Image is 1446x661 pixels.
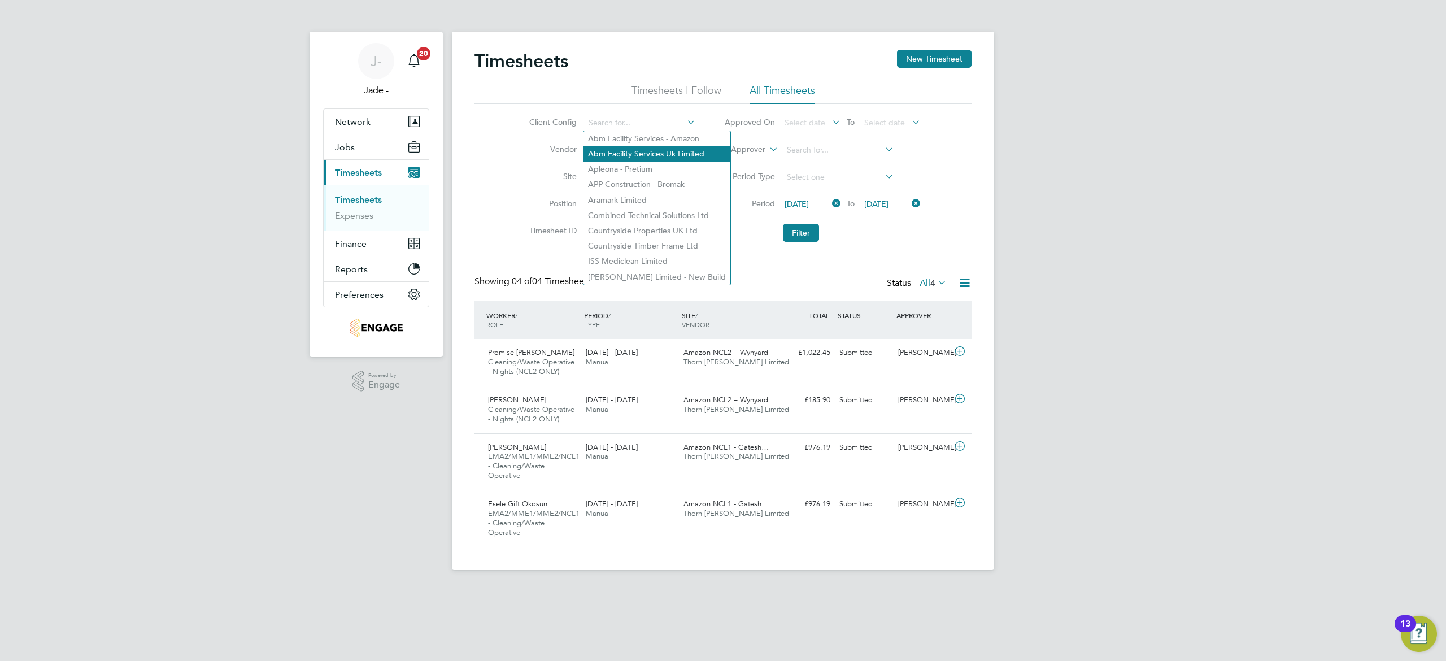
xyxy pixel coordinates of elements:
[583,193,730,208] li: Aramark Limited
[783,169,894,185] input: Select one
[526,117,577,127] label: Client Config
[488,395,546,405] span: [PERSON_NAME]
[683,451,789,461] span: Thorn [PERSON_NAME] Limited
[350,319,402,337] img: thornbaker-logo-retina.png
[783,224,819,242] button: Filter
[586,499,638,508] span: [DATE] - [DATE]
[750,84,815,104] li: All Timesheets
[368,380,400,390] span: Engage
[583,238,730,254] li: Countryside Timber Frame Ltd
[335,210,373,221] a: Expenses
[403,43,425,79] a: 20
[715,144,765,155] label: Approver
[335,264,368,275] span: Reports
[586,442,638,452] span: [DATE] - [DATE]
[583,162,730,177] li: Apleona - Pretium
[512,276,591,287] span: 04 Timesheets
[930,277,935,289] span: 4
[486,320,503,329] span: ROLE
[809,311,829,320] span: TOTAL
[679,305,777,334] div: SITE
[695,311,698,320] span: /
[1400,624,1410,638] div: 13
[586,347,638,357] span: [DATE] - [DATE]
[894,438,952,457] div: [PERSON_NAME]
[515,311,517,320] span: /
[843,115,858,129] span: To
[474,50,568,72] h2: Timesheets
[335,116,371,127] span: Network
[724,117,775,127] label: Approved On
[683,499,769,508] span: Amazon NCL1 - Gatesh…
[324,160,429,185] button: Timesheets
[724,198,775,208] label: Period
[335,167,382,178] span: Timesheets
[887,276,949,292] div: Status
[417,47,430,60] span: 20
[583,177,730,192] li: APP Construction - Bromak
[526,198,577,208] label: Position
[324,231,429,256] button: Finance
[324,282,429,307] button: Preferences
[583,269,730,285] li: [PERSON_NAME] Limited - New Build
[488,347,574,357] span: Promise [PERSON_NAME]
[323,84,429,97] span: Jade -
[682,320,709,329] span: VENDOR
[776,438,835,457] div: £976.19
[583,146,730,162] li: Abm Facility Services Uk Limited
[785,199,809,209] span: [DATE]
[894,305,952,325] div: APPROVER
[835,495,894,514] div: Submitted
[324,256,429,281] button: Reports
[526,171,577,181] label: Site
[526,225,577,236] label: Timesheet ID
[488,442,546,452] span: [PERSON_NAME]
[335,194,382,205] a: Timesheets
[488,405,574,424] span: Cleaning/Waste Operative - Nights (NCL2 ONLY)
[864,199,888,209] span: [DATE]
[586,508,610,518] span: Manual
[1401,616,1437,652] button: Open Resource Center, 13 new notifications
[583,208,730,223] li: Combined Technical Solutions Ltd
[608,311,611,320] span: /
[488,357,574,376] span: Cleaning/Waste Operative - Nights (NCL2 ONLY)
[581,305,679,334] div: PERIOD
[484,305,581,334] div: WORKER
[583,254,730,269] li: ISS Mediclean Limited
[785,118,825,128] span: Select date
[894,343,952,362] div: [PERSON_NAME]
[864,118,905,128] span: Select date
[683,357,789,367] span: Thorn [PERSON_NAME] Limited
[586,357,610,367] span: Manual
[683,347,768,357] span: Amazon NCL2 – Wynyard
[335,289,384,300] span: Preferences
[488,451,580,480] span: EMA2/MME1/MME2/NCL1 - Cleaning/Waste Operative
[323,43,429,97] a: J-Jade -
[894,391,952,410] div: [PERSON_NAME]
[324,185,429,231] div: Timesheets
[335,238,367,249] span: Finance
[783,142,894,158] input: Search for...
[920,277,947,289] label: All
[488,508,580,537] span: EMA2/MME1/MME2/NCL1 - Cleaning/Waste Operative
[335,142,355,153] span: Jobs
[583,223,730,238] li: Countryside Properties UK Ltd
[586,395,638,405] span: [DATE] - [DATE]
[835,391,894,410] div: Submitted
[897,50,972,68] button: New Timesheet
[586,405,610,414] span: Manual
[843,196,858,211] span: To
[585,115,696,131] input: Search for...
[584,320,600,329] span: TYPE
[683,442,769,452] span: Amazon NCL1 - Gatesh…
[323,319,429,337] a: Go to home page
[583,131,730,146] li: Abm Facility Services - Amazon
[526,144,577,154] label: Vendor
[724,171,775,181] label: Period Type
[683,508,789,518] span: Thorn [PERSON_NAME] Limited
[683,395,768,405] span: Amazon NCL2 – Wynyard
[352,371,400,392] a: Powered byEngage
[488,499,547,508] span: Esele Gift Okosun
[371,54,382,68] span: J-
[835,305,894,325] div: STATUS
